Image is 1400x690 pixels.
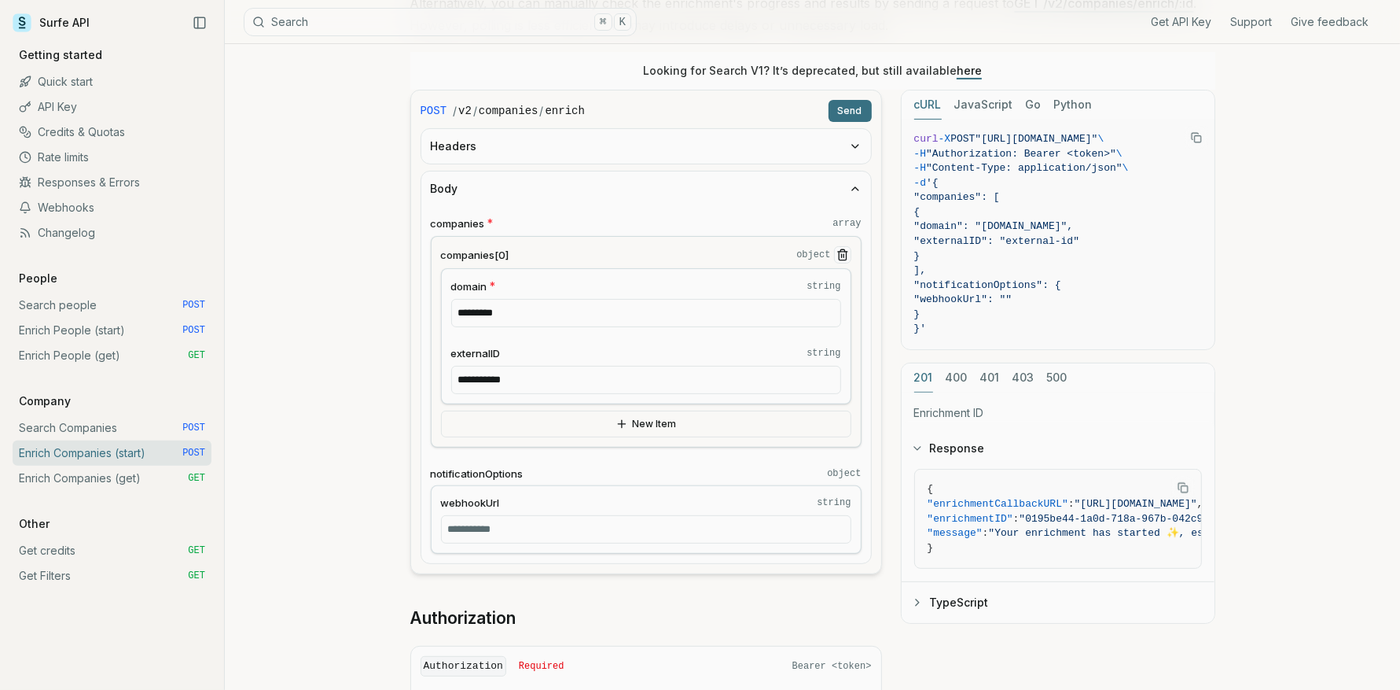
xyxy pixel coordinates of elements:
[13,120,211,145] a: Credits & Quotas
[950,133,975,145] span: POST
[1098,133,1104,145] span: \
[479,103,538,119] code: companies
[827,467,861,480] code: object
[431,467,524,482] span: notificationOptions
[1171,476,1195,500] button: Copy Text
[807,280,840,293] code: string
[13,516,56,532] p: Other
[13,415,211,441] a: Search Companies POST
[182,447,205,459] span: POST
[540,103,544,119] span: /
[834,246,851,264] button: Remove Item
[421,172,871,206] button: Body
[13,47,108,63] p: Getting started
[1068,498,1075,510] span: :
[914,220,1074,232] span: "domain": "[DOMAIN_NAME]",
[914,133,939,145] span: curl
[796,249,830,261] code: object
[914,279,1061,291] span: "notificationOptions": {
[1054,90,1093,120] button: Python
[13,170,211,195] a: Responses & Errors
[546,103,585,119] code: enrich
[914,363,933,393] button: 201
[1013,513,1020,525] span: :
[954,90,1013,120] button: JavaScript
[939,133,951,145] span: -X
[431,216,485,231] span: companies
[902,469,1214,581] div: Response
[13,94,211,120] a: API Key
[182,299,205,312] span: POST
[458,103,472,119] code: v2
[519,660,564,673] span: Required
[1123,162,1129,174] span: \
[594,13,612,31] kbd: ⌘
[451,279,487,294] span: domain
[188,349,205,362] span: GET
[914,177,927,189] span: -d
[182,422,205,434] span: POST
[792,660,872,673] span: Bearer <token>
[914,148,927,160] span: -H
[453,103,457,119] span: /
[1047,363,1067,393] button: 500
[188,472,205,485] span: GET
[914,264,927,276] span: ],
[1291,14,1369,30] a: Give feedback
[914,293,1012,305] span: "webhookUrl": ""
[1185,126,1208,149] button: Copy Text
[451,346,501,361] span: externalID
[914,308,920,320] span: }
[829,100,872,122] button: Send
[13,293,211,318] a: Search people POST
[473,103,477,119] span: /
[946,363,968,393] button: 400
[13,318,211,343] a: Enrich People (start) POST
[13,343,211,368] a: Enrich People (get) GET
[914,162,927,174] span: -H
[914,250,920,262] span: }
[643,63,982,79] p: Looking for Search V1? It’s deprecated, but still available
[980,363,1000,393] button: 401
[13,393,77,409] p: Company
[928,542,934,554] span: }
[1197,498,1203,510] span: ,
[421,103,447,119] span: POST
[1012,363,1034,393] button: 403
[13,563,211,589] a: Get Filters GET
[1230,14,1272,30] a: Support
[926,177,939,189] span: '{
[614,13,631,31] kbd: K
[188,570,205,582] span: GET
[926,148,1116,160] span: "Authorization: Bearer <token>"
[244,8,637,36] button: Search⌘K
[441,411,851,437] button: New Item
[1020,513,1252,525] span: "0195be44-1a0d-718a-967b-042c9d17ffd7"
[817,496,851,509] code: string
[928,513,1013,525] span: "enrichmentID"
[13,145,211,170] a: Rate limits
[13,466,211,491] a: Enrich Companies (get) GET
[441,248,509,263] span: companies[0]
[1151,14,1211,30] a: Get API Key
[13,220,211,245] a: Changelog
[928,527,983,539] span: "message"
[188,11,211,35] button: Collapse Sidebar
[928,498,1068,510] span: "enrichmentCallbackURL"
[13,69,211,94] a: Quick start
[957,64,982,77] a: here
[421,129,871,164] button: Headers
[983,527,989,539] span: :
[914,191,1000,203] span: "companies": [
[902,428,1214,469] button: Response
[914,405,1202,421] p: Enrichment ID
[914,90,942,120] button: cURL
[421,656,506,677] code: Authorization
[832,217,861,230] code: array
[182,324,205,337] span: POST
[807,347,840,360] code: string
[441,496,500,511] span: webhookUrl
[914,206,920,218] span: {
[188,544,205,557] span: GET
[926,162,1123,174] span: "Content-Type: application/json"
